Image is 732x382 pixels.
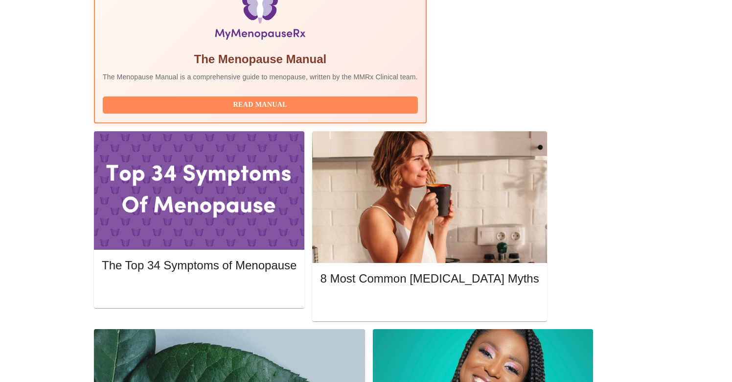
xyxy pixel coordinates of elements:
[103,51,418,67] h5: The Menopause Manual
[102,258,297,273] h5: The Top 34 Symptoms of Menopause
[103,100,420,108] a: Read Manual
[320,271,539,286] h5: 8 Most Common [MEDICAL_DATA] Myths
[102,286,299,294] a: Read More
[113,99,408,111] span: Read Manual
[102,282,297,299] button: Read More
[320,299,541,308] a: Read More
[112,285,287,297] span: Read More
[330,298,529,310] span: Read More
[103,96,418,114] button: Read Manual
[103,72,418,82] p: The Menopause Manual is a comprehensive guide to menopause, written by the MMRx Clinical team.
[320,296,539,313] button: Read More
